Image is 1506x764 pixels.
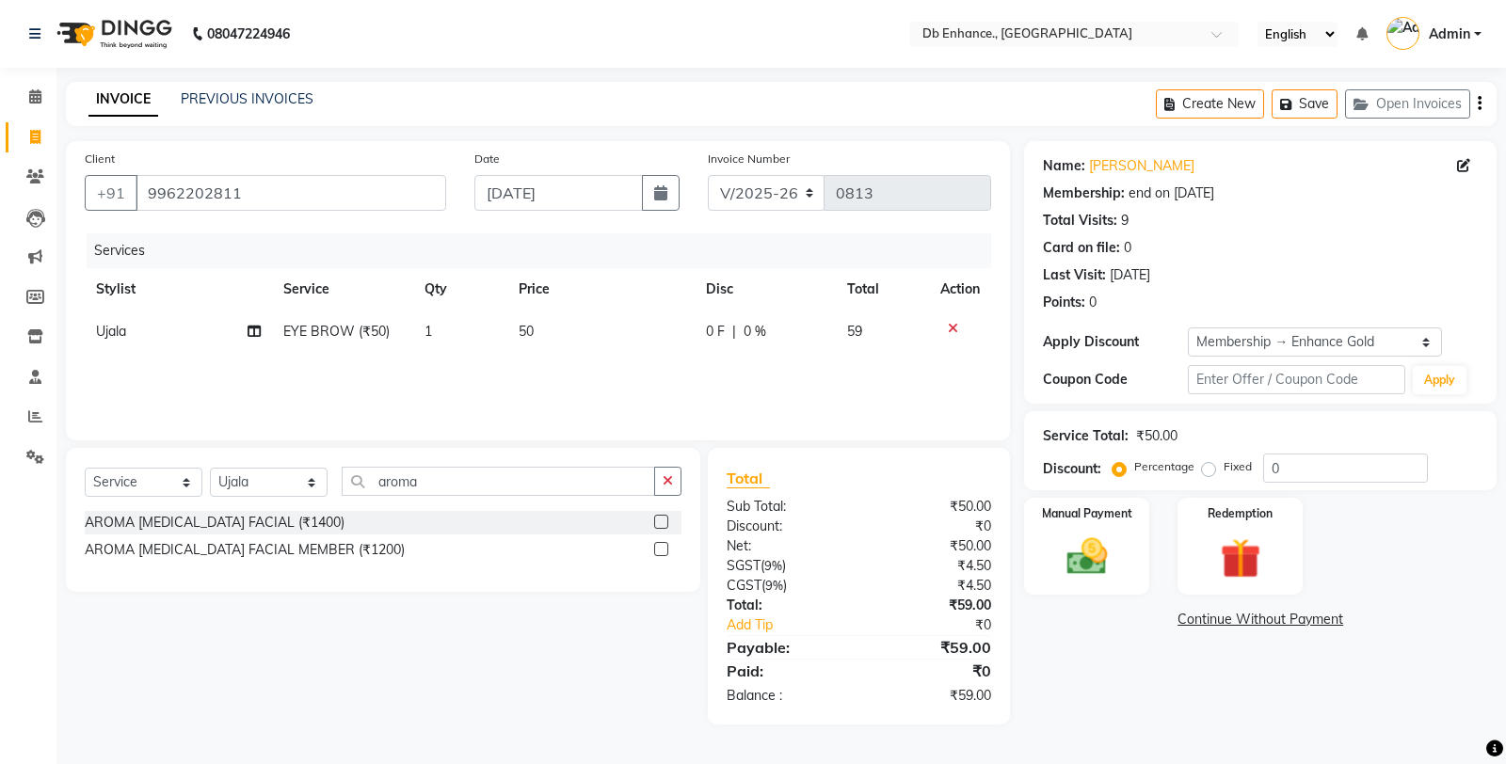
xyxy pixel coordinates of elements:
span: 9% [765,578,783,593]
th: Service [272,268,413,310]
div: Service Total: [1043,426,1129,446]
a: INVOICE [88,83,158,117]
div: ₹0 [884,615,1006,635]
button: +91 [85,175,137,211]
span: Total [727,469,770,488]
span: Admin [1429,24,1470,44]
img: _gift.svg [1208,533,1274,583]
div: Total Visits: [1043,211,1117,231]
label: Percentage [1134,458,1194,475]
div: Discount: [1043,459,1101,479]
b: 08047224946 [207,8,290,60]
div: Balance : [713,686,859,706]
label: Fixed [1224,458,1252,475]
div: ₹0 [859,660,1006,682]
span: SGST [727,557,761,574]
div: Services [87,233,1005,268]
th: Qty [413,268,507,310]
div: ₹59.00 [859,686,1006,706]
a: PREVIOUS INVOICES [181,90,313,107]
a: Add Tip [713,615,884,635]
input: Enter Offer / Coupon Code [1188,365,1405,394]
div: Sub Total: [713,497,859,517]
label: Redemption [1208,505,1273,522]
div: ₹59.00 [859,596,1006,615]
div: Discount: [713,517,859,536]
div: Net: [713,536,859,556]
div: [DATE] [1110,265,1150,285]
div: AROMA [MEDICAL_DATA] FACIAL MEMBER (₹1200) [85,540,405,560]
th: Price [507,268,695,310]
th: Total [836,268,930,310]
div: Membership: [1043,183,1125,203]
input: Search or Scan [342,467,655,496]
div: 0 [1124,238,1131,258]
span: 9% [764,558,782,573]
div: Points: [1043,293,1085,312]
div: ₹4.50 [859,576,1006,596]
span: | [732,322,736,342]
button: Apply [1413,366,1466,394]
div: Card on file: [1043,238,1120,258]
img: Admin [1386,17,1419,50]
img: _cash.svg [1054,533,1120,580]
img: logo [48,8,177,60]
div: 9 [1121,211,1129,231]
div: 0 [1089,293,1097,312]
div: Name: [1043,156,1085,176]
input: Search by Name/Mobile/Email/Code [136,175,446,211]
div: Apply Discount [1043,332,1188,352]
div: Last Visit: [1043,265,1106,285]
span: 0 F [706,322,725,342]
div: ₹0 [859,517,1006,536]
div: ₹50.00 [1136,426,1178,446]
span: 59 [847,323,862,340]
span: CGST [727,577,761,594]
label: Date [474,151,500,167]
a: Continue Without Payment [1028,610,1493,629]
span: 50 [519,323,534,340]
a: [PERSON_NAME] [1089,156,1194,176]
div: Payable: [713,636,859,659]
button: Save [1272,89,1338,119]
button: Create New [1156,89,1264,119]
div: Paid: [713,660,859,682]
button: Open Invoices [1345,89,1470,119]
div: ( ) [713,556,859,576]
div: ( ) [713,576,859,596]
div: Coupon Code [1043,370,1188,390]
div: ₹4.50 [859,556,1006,576]
label: Manual Payment [1042,505,1132,522]
span: Ujala [96,323,126,340]
div: end on [DATE] [1129,183,1214,203]
div: AROMA [MEDICAL_DATA] FACIAL (₹1400) [85,513,344,533]
label: Client [85,151,115,167]
span: 1 [425,323,432,340]
th: Stylist [85,268,272,310]
span: 0 % [744,322,766,342]
div: ₹50.00 [859,536,1006,556]
div: Total: [713,596,859,615]
div: ₹59.00 [859,636,1006,659]
th: Action [929,268,991,310]
span: EYE BROW (₹50) [283,323,390,340]
div: ₹50.00 [859,497,1006,517]
label: Invoice Number [708,151,790,167]
th: Disc [695,268,836,310]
